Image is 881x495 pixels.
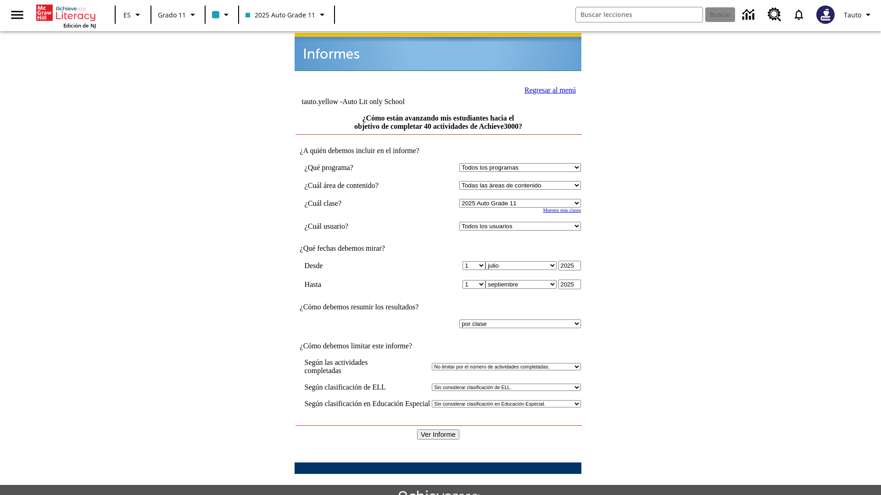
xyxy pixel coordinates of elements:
button: El color de la clase es azul claro. Cambiar el color de la clase. [208,6,235,23]
button: Escoja un nuevo avatar [811,3,840,27]
nobr: ¿Cuál área de contenido? [305,181,379,189]
button: Clase: 2025 Auto Grade 11, Selecciona una clase [242,6,331,23]
a: Centro de recursos, Se abrirá en una pestaña nueva. [762,2,787,27]
input: Ver Informe [417,429,459,440]
a: ¿Cómo están avanzando mis estudiantes hacia el objetivo de completar 40 actividades de Achieve3000? [354,114,522,130]
td: Hasta [305,280,407,289]
td: ¿Qué fechas debemos mirar? [296,244,581,253]
td: ¿Cuál clase? [305,199,407,208]
img: Avatar [816,5,835,24]
td: Desde [305,261,407,270]
td: ¿A quién debemos incluir en el informe? [296,147,581,155]
td: ¿Cómo debemos limitar este informe? [296,342,581,350]
div: Portada [36,3,96,29]
span: ES [123,10,131,20]
span: Edición de NJ [63,22,96,29]
button: Lenguaje: ES, Selecciona un idioma [118,6,148,23]
a: Muestre más clases [543,208,581,213]
span: Grado 11 [158,10,186,20]
span: 2025 Auto Grade 11 [245,10,315,20]
button: Abrir el menú lateral [4,1,31,28]
span: Tauto [844,10,861,20]
td: Según clasificación de ELL [305,383,430,391]
td: Según las actividades completadas [305,358,430,375]
td: ¿Cuál usuario? [305,222,407,231]
input: Buscar campo [576,7,703,22]
td: Según clasificación en Educación Especial [305,400,430,408]
button: Perfil/Configuración [840,6,877,23]
a: Regresar al menú [524,86,576,94]
img: header [295,33,581,71]
a: Centro de información [737,2,762,27]
a: Notificaciones [787,3,811,27]
nobr: Auto Lit only School [342,98,405,105]
td: ¿Qué programa? [305,163,407,172]
td: tauto.yellow - [301,98,470,106]
td: ¿Cómo debemos resumir los resultados? [296,303,581,311]
button: Grado: Grado 11, Elige un grado [154,6,202,23]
